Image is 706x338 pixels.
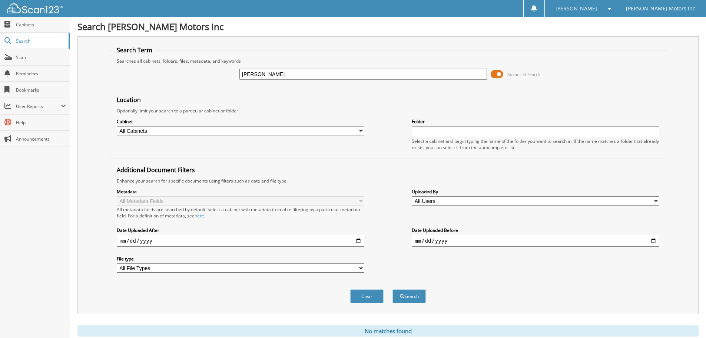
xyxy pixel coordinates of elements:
[113,96,145,104] legend: Location
[16,87,66,93] span: Bookmarks
[16,38,65,44] span: Search
[117,235,364,247] input: start
[16,70,66,77] span: Reminders
[412,227,659,233] label: Date Uploaded Before
[412,118,659,125] label: Folder
[117,256,364,262] label: File type
[16,54,66,60] span: Scan
[7,3,63,13] img: scan123-logo-white.svg
[556,6,597,11] span: [PERSON_NAME]
[113,46,156,54] legend: Search Term
[117,188,364,195] label: Metadata
[392,289,426,303] button: Search
[16,119,66,126] span: Help
[117,206,364,219] div: All metadata fields are searched by default. Select a cabinet with metadata to enable filtering b...
[117,118,364,125] label: Cabinet
[117,227,364,233] label: Date Uploaded After
[16,22,66,28] span: Cabinets
[16,136,66,142] span: Announcements
[77,325,699,337] div: No matches found
[77,20,699,33] h1: Search [PERSON_NAME] Motors Inc
[113,178,663,184] div: Enhance your search for specific documents using filters such as date and file type.
[16,103,61,109] span: User Reports
[412,188,659,195] label: Uploaded By
[113,166,199,174] legend: Additional Document Filters
[626,6,695,11] span: [PERSON_NAME] Motors Inc
[507,72,540,77] span: Advanced Search
[412,138,659,151] div: Select a cabinet and begin typing the name of the folder you want to search in. If the name match...
[412,235,659,247] input: end
[350,289,384,303] button: Clear
[195,213,204,219] a: here
[113,108,663,114] div: Optionally limit your search to a particular cabinet or folder
[113,58,663,64] div: Searches all cabinets, folders, files, metadata, and keywords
